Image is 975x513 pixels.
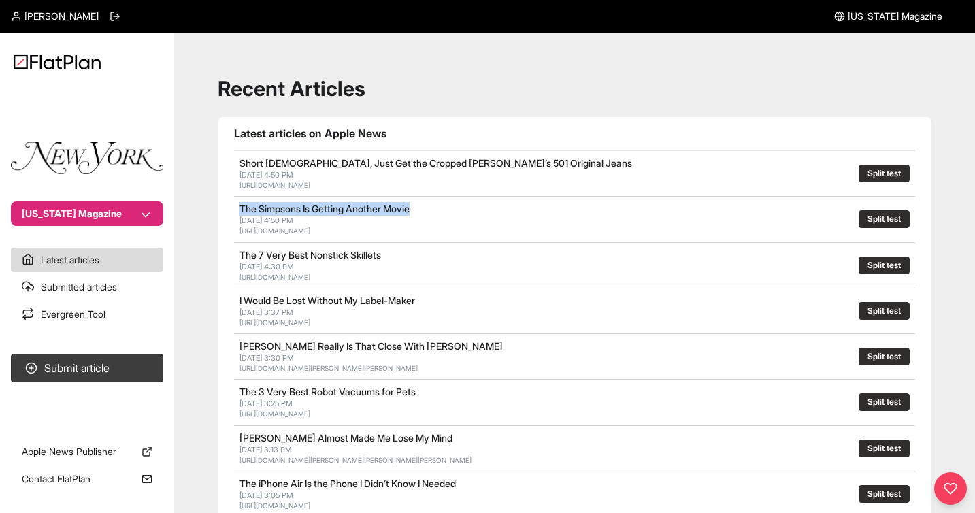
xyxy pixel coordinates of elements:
[11,302,163,327] a: Evergreen Tool
[11,142,163,174] img: Publication Logo
[239,249,381,261] a: The 7 Very Best Nonstick Skillets
[11,440,163,464] a: Apple News Publisher
[239,353,294,363] span: [DATE] 3:30 PM
[859,165,910,182] button: Split test
[239,203,410,214] a: The Simpsons Is Getting Another Movie
[239,364,418,372] a: [URL][DOMAIN_NAME][PERSON_NAME][PERSON_NAME]
[24,10,99,23] span: [PERSON_NAME]
[11,201,163,226] button: [US_STATE] Magazine
[239,170,293,180] span: [DATE] 4:50 PM
[239,340,503,352] a: [PERSON_NAME] Really Is That Close With [PERSON_NAME]
[239,262,294,271] span: [DATE] 4:30 PM
[11,354,163,382] button: Submit article
[239,478,456,489] a: The iPhone Air Is the Phone I Didn’t Know I Needed
[239,295,415,306] a: I Would Be Lost Without My Label-Maker
[239,273,310,281] a: [URL][DOMAIN_NAME]
[239,157,632,169] a: Short [DEMOGRAPHIC_DATA], Just Get the Cropped [PERSON_NAME]’s 501 Original Jeans
[239,318,310,327] a: [URL][DOMAIN_NAME]
[11,248,163,272] a: Latest articles
[859,485,910,503] button: Split test
[239,445,292,454] span: [DATE] 3:13 PM
[859,348,910,365] button: Split test
[239,410,310,418] a: [URL][DOMAIN_NAME]
[239,456,472,464] a: [URL][DOMAIN_NAME][PERSON_NAME][PERSON_NAME][PERSON_NAME]
[11,467,163,491] a: Contact FlatPlan
[239,501,310,510] a: [URL][DOMAIN_NAME]
[239,308,293,317] span: [DATE] 3:37 PM
[11,275,163,299] a: Submitted articles
[239,181,310,189] a: [URL][DOMAIN_NAME]
[239,432,452,444] a: [PERSON_NAME] Almost Made Me Lose My Mind
[859,440,910,457] button: Split test
[239,491,293,500] span: [DATE] 3:05 PM
[859,393,910,411] button: Split test
[859,256,910,274] button: Split test
[239,399,293,408] span: [DATE] 3:25 PM
[848,10,942,23] span: [US_STATE] Magazine
[239,227,310,235] a: [URL][DOMAIN_NAME]
[11,10,99,23] a: [PERSON_NAME]
[239,216,293,225] span: [DATE] 4:50 PM
[239,386,416,397] a: The 3 Very Best Robot Vacuums for Pets
[234,125,915,142] h1: Latest articles on Apple News
[14,54,101,69] img: Logo
[859,210,910,228] button: Split test
[218,76,931,101] h1: Recent Articles
[859,302,910,320] button: Split test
